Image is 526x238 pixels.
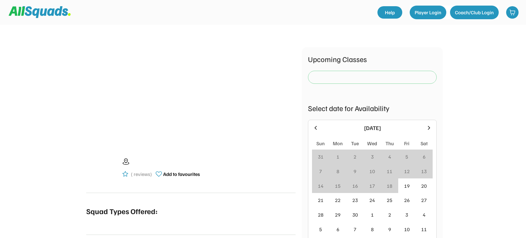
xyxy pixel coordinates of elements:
div: 16 [352,182,358,190]
img: Squad%20Logo.svg [9,6,71,18]
div: 15 [335,182,341,190]
div: 7 [354,226,356,233]
div: 28 [318,211,323,218]
div: 17 [369,182,375,190]
div: 9 [388,226,391,233]
div: 1 [371,211,374,218]
img: yH5BAEAAAAALAAAAAABAAEAAAIBRAA7 [86,152,117,183]
div: 5 [405,153,408,160]
img: shopping-cart-01%20%281%29.svg [509,9,515,16]
div: Add to favourites [163,170,200,178]
button: Player Login [410,6,446,19]
button: Coach/Club Login [450,6,499,19]
div: 3 [405,211,408,218]
div: 18 [387,182,392,190]
div: Upcoming Classes [308,53,437,65]
div: 27 [421,196,427,204]
div: 11 [421,226,427,233]
div: [DATE] [323,124,422,132]
div: Squad Types Offered: [86,205,158,217]
div: 2 [354,153,356,160]
div: 4 [388,153,391,160]
div: 12 [404,168,410,175]
div: 30 [352,211,358,218]
div: Thu [386,140,394,147]
div: 3 [371,153,374,160]
div: 2 [388,211,391,218]
div: ( reviews) [131,170,152,178]
div: Sun [316,140,325,147]
div: 11 [387,168,392,175]
div: 19 [404,182,410,190]
div: 6 [423,153,426,160]
div: 21 [318,196,323,204]
div: 6 [337,226,339,233]
div: 13 [421,168,427,175]
div: Fri [404,140,409,147]
div: 20 [421,182,427,190]
div: 14 [318,182,323,190]
div: 10 [369,168,375,175]
div: 31 [318,153,323,160]
div: 25 [387,196,392,204]
div: Sat [421,140,428,147]
div: Wed [367,140,377,147]
div: 23 [352,196,358,204]
div: 26 [404,196,410,204]
div: 7 [319,168,322,175]
div: 10 [404,226,410,233]
div: 8 [371,226,374,233]
div: Tue [351,140,359,147]
div: Mon [333,140,343,147]
div: 9 [354,168,356,175]
div: 24 [369,196,375,204]
div: 22 [335,196,341,204]
div: 4 [423,211,426,218]
a: Help [377,6,402,19]
div: 29 [335,211,341,218]
img: yH5BAEAAAAALAAAAAABAAEAAAIBRAA7 [106,47,276,140]
div: 8 [337,168,339,175]
div: 1 [337,153,339,160]
div: 5 [319,226,322,233]
div: Select date for Availability [308,102,437,114]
